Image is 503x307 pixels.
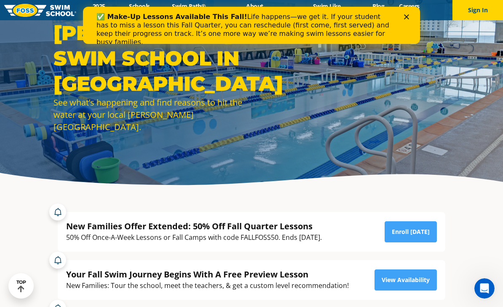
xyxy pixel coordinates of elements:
[66,269,349,280] div: Your Fall Swim Journey Begins With A Free Preview Lesson
[13,6,164,14] b: ✅ Make-Up Lessons Available This Fall!
[66,220,322,232] div: New Families Offer Extended: 50% Off Fall Quarter Lessons
[16,280,26,293] div: TOP
[392,2,427,10] a: Careers
[13,6,310,40] div: Life happens—we get it. If your student has to miss a lesson this Fall Quarter, you can reschedul...
[157,2,221,18] a: Swim Path® Program
[54,96,247,133] div: See what’s happening and find reasons to hit the water at your local [PERSON_NAME][GEOGRAPHIC_DATA].
[288,2,365,18] a: Swim Like [PERSON_NAME]
[76,2,122,18] a: 2025 Calendar
[321,8,329,13] div: Close
[375,269,437,291] a: View Availability
[365,2,392,10] a: Blog
[83,7,420,44] iframe: Intercom live chat banner
[122,2,157,10] a: Schools
[385,221,437,242] a: Enroll [DATE]
[221,2,288,18] a: About [PERSON_NAME]
[54,20,247,96] h1: [PERSON_NAME] Swim School in [GEOGRAPHIC_DATA]
[66,232,322,243] div: 50% Off Once-A-Week Lessons or Fall Camps with code FALLFOSS50. Ends [DATE].
[4,4,76,17] img: FOSS Swim School Logo
[66,280,349,291] div: New Families: Tour the school, meet the teachers, & get a custom level recommendation!
[474,278,495,299] iframe: Intercom live chat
